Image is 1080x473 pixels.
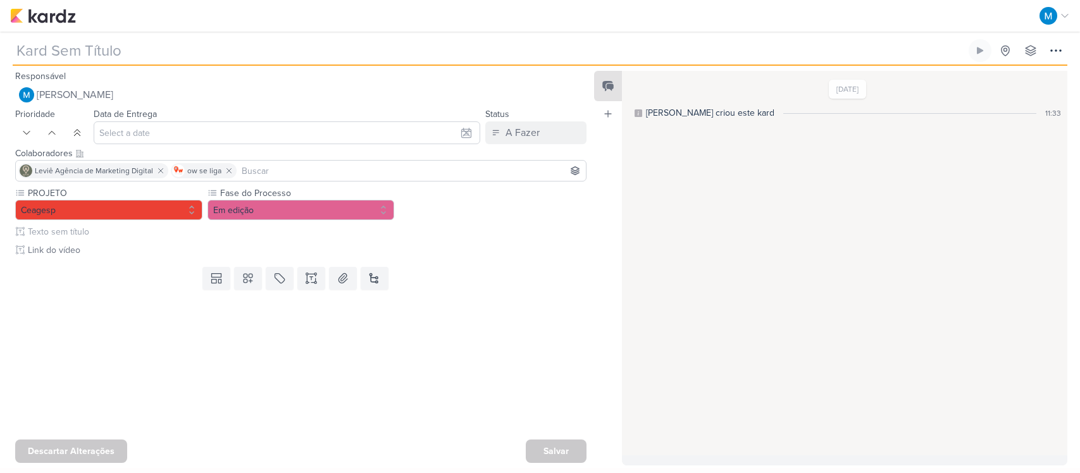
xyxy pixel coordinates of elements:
label: Prioridade [15,109,55,120]
label: Status [485,109,509,120]
div: A Fazer [506,125,540,140]
button: Em edição [208,200,395,220]
label: PROJETO [27,187,202,200]
label: Fase do Processo [219,187,395,200]
input: Texto sem título [25,243,587,257]
img: MARIANA MIRANDA [1040,7,1057,25]
label: Data de Entrega [94,109,157,120]
label: Responsável [15,71,66,82]
input: Texto sem título [25,225,587,238]
input: Kard Sem Título [13,39,966,62]
button: [PERSON_NAME] [15,83,587,106]
input: Select a date [94,121,480,144]
span: ow se liga [187,165,221,176]
div: 11:33 [1045,107,1061,119]
input: Buscar [239,163,583,178]
img: ow se liga [172,164,185,177]
img: MARIANA MIRANDA [19,87,34,102]
span: Leviê Agência de Marketing Digital [35,165,153,176]
img: Leviê Agência de Marketing Digital [20,164,32,177]
img: kardz.app [10,8,76,23]
button: Ceagesp [15,200,202,220]
button: A Fazer [485,121,587,144]
div: [PERSON_NAME] criou este kard [646,106,774,120]
span: [PERSON_NAME] [37,87,113,102]
div: Colaboradores [15,147,587,160]
div: Ligar relógio [975,46,985,56]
